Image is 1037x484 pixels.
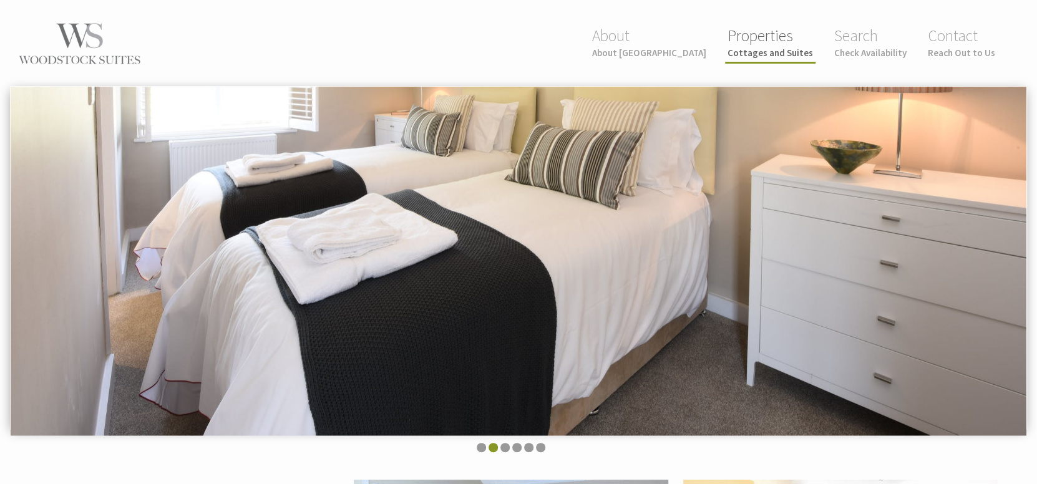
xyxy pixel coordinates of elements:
[834,47,907,59] small: Check Availability
[728,47,813,59] small: Cottages and Suites
[17,21,142,67] img: Woodstock Suites
[592,47,706,59] small: About [GEOGRAPHIC_DATA]
[592,26,706,59] a: AboutAbout [GEOGRAPHIC_DATA]
[834,26,907,59] a: SearchCheck Availability
[928,47,995,59] small: Reach Out to Us
[928,26,995,59] a: ContactReach Out to Us
[728,26,813,59] a: PropertiesCottages and Suites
